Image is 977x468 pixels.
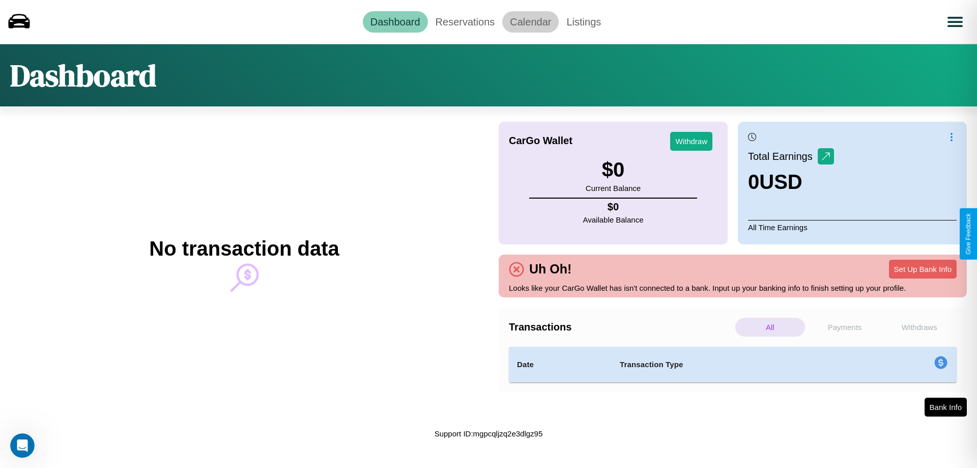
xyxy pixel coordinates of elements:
p: All Time Earnings [748,220,957,234]
p: Current Balance [586,181,641,195]
button: Set Up Bank Info [889,260,957,279]
h3: $ 0 [586,158,641,181]
h1: Dashboard [10,54,156,96]
h4: Transaction Type [620,359,851,371]
h4: CarGo Wallet [509,135,572,147]
button: Open menu [941,8,969,36]
p: Withdraws [884,318,954,337]
h4: Transactions [509,321,733,333]
p: Payments [810,318,880,337]
div: Give Feedback [965,213,972,255]
a: Calendar [502,11,559,33]
p: Looks like your CarGo Wallet has isn't connected to a bank. Input up your banking info to finish ... [509,281,957,295]
table: simple table [509,347,957,382]
h4: $ 0 [583,201,644,213]
a: Dashboard [363,11,428,33]
iframe: Intercom live chat [10,433,35,458]
button: Bank Info [925,398,967,417]
h2: No transaction data [149,237,339,260]
button: Withdraw [670,132,712,151]
h3: 0 USD [748,171,834,194]
p: Available Balance [583,213,644,227]
p: Total Earnings [748,147,818,166]
a: Listings [559,11,609,33]
p: All [735,318,805,337]
h4: Date [517,359,604,371]
a: Reservations [428,11,503,33]
h4: Uh Oh! [524,262,577,277]
p: Support ID: mgpcqljzq2e3dlgz95 [435,427,543,441]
